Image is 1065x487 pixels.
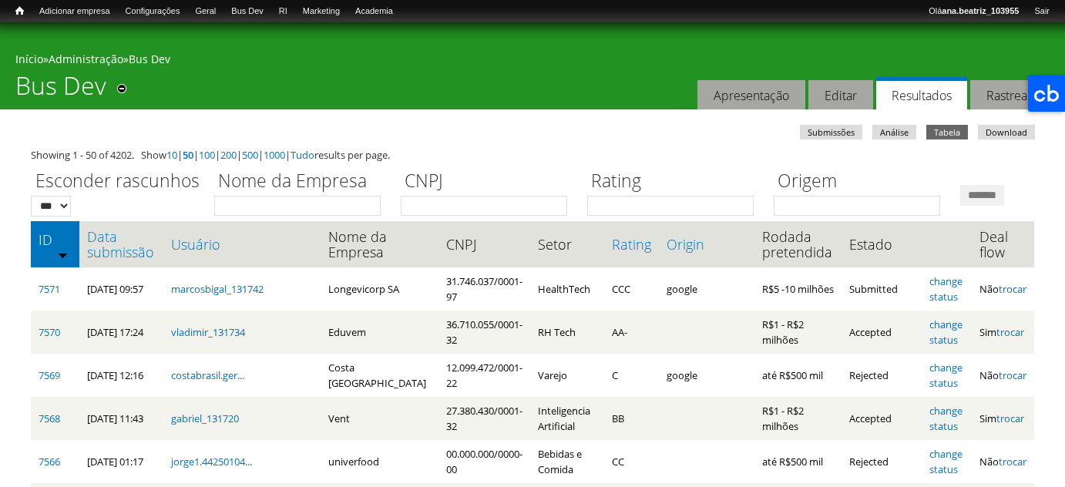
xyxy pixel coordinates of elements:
td: RH Tech [530,311,604,354]
td: google [659,354,754,397]
td: [DATE] 12:16 [79,354,163,397]
a: 7570 [39,325,60,339]
td: univerfood [321,440,438,483]
a: Rating [612,237,651,252]
td: Vent [321,397,438,440]
a: Bus Dev [223,4,271,19]
a: gabriel_131720 [171,411,239,425]
a: 200 [220,148,237,162]
a: Bus Dev [129,52,170,66]
td: 36.710.055/0001-32 [438,311,530,354]
img: ordem crescente [58,250,68,260]
a: Tudo [291,148,314,162]
td: R$5 -10 milhões [754,267,842,311]
td: C [604,354,659,397]
label: Origem [774,168,950,196]
a: Marketing [295,4,348,19]
label: Esconder rascunhos [31,168,204,196]
a: change status [929,404,963,433]
td: google [659,267,754,311]
td: [DATE] 11:43 [79,397,163,440]
th: Estado [842,221,922,267]
a: Usuário [171,237,313,252]
a: trocar [999,368,1026,382]
td: CCC [604,267,659,311]
th: CNPJ [438,221,530,267]
th: Setor [530,221,604,267]
a: costabrasil.ger... [171,368,244,382]
a: 1000 [264,148,285,162]
td: 00.000.000/0000-00 [438,440,530,483]
a: Administração [49,52,123,66]
a: change status [929,447,963,476]
td: R$1 - R$2 milhões [754,311,842,354]
a: trocar [996,325,1024,339]
td: Não [972,354,1034,397]
td: Inteligencia Artificial [530,397,604,440]
td: até R$500 mil [754,354,842,397]
a: Resultados [876,77,967,110]
a: Download [978,125,1035,139]
td: Accepted [842,311,922,354]
td: Submitted [842,267,922,311]
a: Início [8,4,32,18]
td: 27.380.430/0001-32 [438,397,530,440]
td: Não [972,440,1034,483]
a: ID [39,232,72,247]
a: Sair [1026,4,1057,19]
th: Nome da Empresa [321,221,438,267]
td: CC [604,440,659,483]
a: Submissões [800,125,862,139]
a: Oláana.beatriz_103955 [921,4,1026,19]
td: Longevicorp SA [321,267,438,311]
label: Nome da Empresa [214,168,391,196]
td: até R$500 mil [754,440,842,483]
td: Bebidas e Comida [530,440,604,483]
td: R$1 - R$2 milhões [754,397,842,440]
a: Tabela [926,125,968,139]
a: Configurações [118,4,188,19]
a: 50 [183,148,193,162]
td: HealthTech [530,267,604,311]
a: Rastrear [970,80,1048,110]
a: vladimir_131734 [171,325,245,339]
td: Rejected [842,354,922,397]
td: Varejo [530,354,604,397]
span: Início [15,5,24,16]
th: Deal flow [972,221,1034,267]
td: Não [972,267,1034,311]
td: [DATE] 01:17 [79,440,163,483]
a: 7571 [39,282,60,296]
td: Rejected [842,440,922,483]
td: BB [604,397,659,440]
a: trocar [999,455,1026,469]
td: 31.746.037/0001-97 [438,267,530,311]
a: 7569 [39,368,60,382]
td: [DATE] 17:24 [79,311,163,354]
a: Origin [667,237,747,252]
a: 7566 [39,455,60,469]
td: AA- [604,311,659,354]
strong: ana.beatriz_103955 [942,6,1019,15]
a: Academia [348,4,401,19]
div: » » [15,52,1050,71]
td: 12.099.472/0001-22 [438,354,530,397]
div: Showing 1 - 50 of 4202. Show | | | | | | results per page. [31,147,1034,163]
a: trocar [999,282,1026,296]
a: change status [929,361,963,390]
td: Sim [972,397,1034,440]
a: Data submissão [87,229,155,260]
td: Costa [GEOGRAPHIC_DATA] [321,354,438,397]
a: Adicionar empresa [32,4,118,19]
h1: Bus Dev [15,71,106,109]
a: 10 [166,148,177,162]
a: trocar [996,411,1024,425]
a: 100 [199,148,215,162]
a: Apresentação [697,80,805,110]
a: Início [15,52,43,66]
a: Análise [872,125,916,139]
a: Geral [187,4,223,19]
a: Editar [808,80,873,110]
td: Eduvem [321,311,438,354]
td: [DATE] 09:57 [79,267,163,311]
